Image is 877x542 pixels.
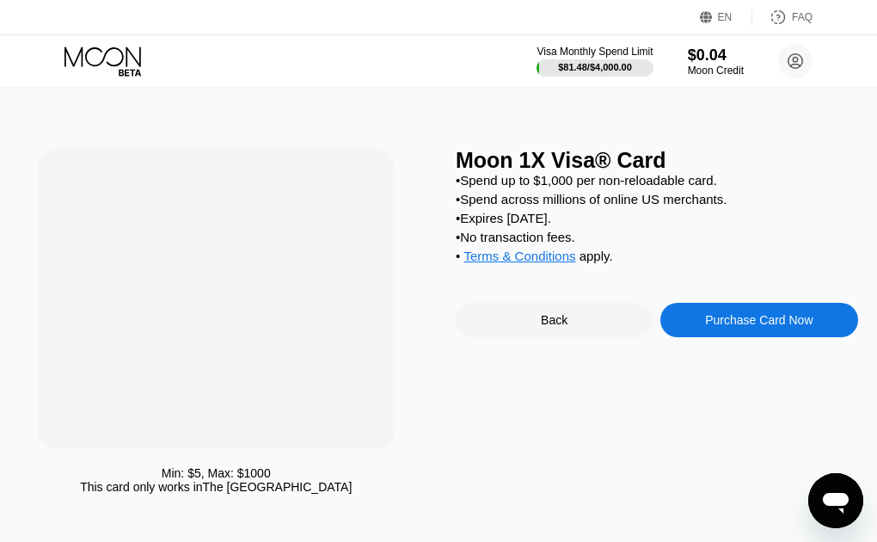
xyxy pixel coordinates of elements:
[808,473,863,528] iframe: Button to launch messaging window
[456,249,858,268] div: • apply .
[456,211,858,225] div: • Expires [DATE].
[456,230,858,244] div: • No transaction fees.
[700,9,752,26] div: EN
[792,11,813,23] div: FAQ
[456,173,858,188] div: • Spend up to $1,000 per non-reloadable card.
[456,303,653,337] div: Back
[752,9,813,26] div: FAQ
[537,46,653,58] div: Visa Monthly Spend Limit
[660,303,857,337] div: Purchase Card Now
[688,46,744,77] div: $0.04Moon Credit
[456,192,858,206] div: • Spend across millions of online US merchants.
[463,249,575,263] span: Terms & Conditions
[541,313,567,327] div: Back
[537,46,653,77] div: Visa Monthly Spend Limit$81.48/$4,000.00
[80,480,352,494] div: This card only works in The [GEOGRAPHIC_DATA]
[688,65,744,77] div: Moon Credit
[688,46,744,65] div: $0.04
[463,249,575,268] div: Terms & Conditions
[705,313,813,327] div: Purchase Card Now
[718,11,733,23] div: EN
[558,62,632,72] div: $81.48 / $4,000.00
[456,148,858,173] div: Moon 1X Visa® Card
[162,466,271,480] div: Min: $ 5 , Max: $ 1000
